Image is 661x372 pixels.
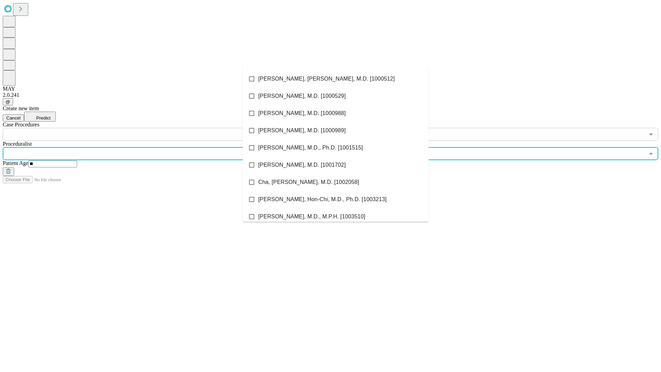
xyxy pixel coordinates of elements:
[3,98,13,105] button: @
[3,86,658,92] div: MAY
[258,92,346,100] span: [PERSON_NAME], M.D. [1000529]
[3,92,658,98] div: 2.0.241
[258,195,387,204] span: [PERSON_NAME], Hon-Chi, M.D., Ph.D. [1003213]
[258,213,365,221] span: [PERSON_NAME], M.D., M.P.H. [1003510]
[258,178,359,186] span: Cha, [PERSON_NAME], M.D. [1002058]
[6,115,21,121] span: Cancel
[258,126,346,135] span: [PERSON_NAME], M.D. [1000989]
[646,149,656,158] button: Close
[3,141,32,147] span: Proceduralist
[258,144,363,152] span: [PERSON_NAME], M.D., Ph.D. [1001515]
[24,112,56,122] button: Predict
[258,109,346,117] span: [PERSON_NAME], M.D. [1000988]
[258,75,395,83] span: [PERSON_NAME], [PERSON_NAME], M.D. [1000512]
[3,160,28,166] span: Patient Age
[3,122,39,127] span: Scheduled Procedure
[36,115,50,121] span: Predict
[3,105,39,111] span: Create new item
[3,114,24,122] button: Cancel
[6,99,10,104] span: @
[646,130,656,139] button: Open
[258,161,346,169] span: [PERSON_NAME], M.D. [1001702]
